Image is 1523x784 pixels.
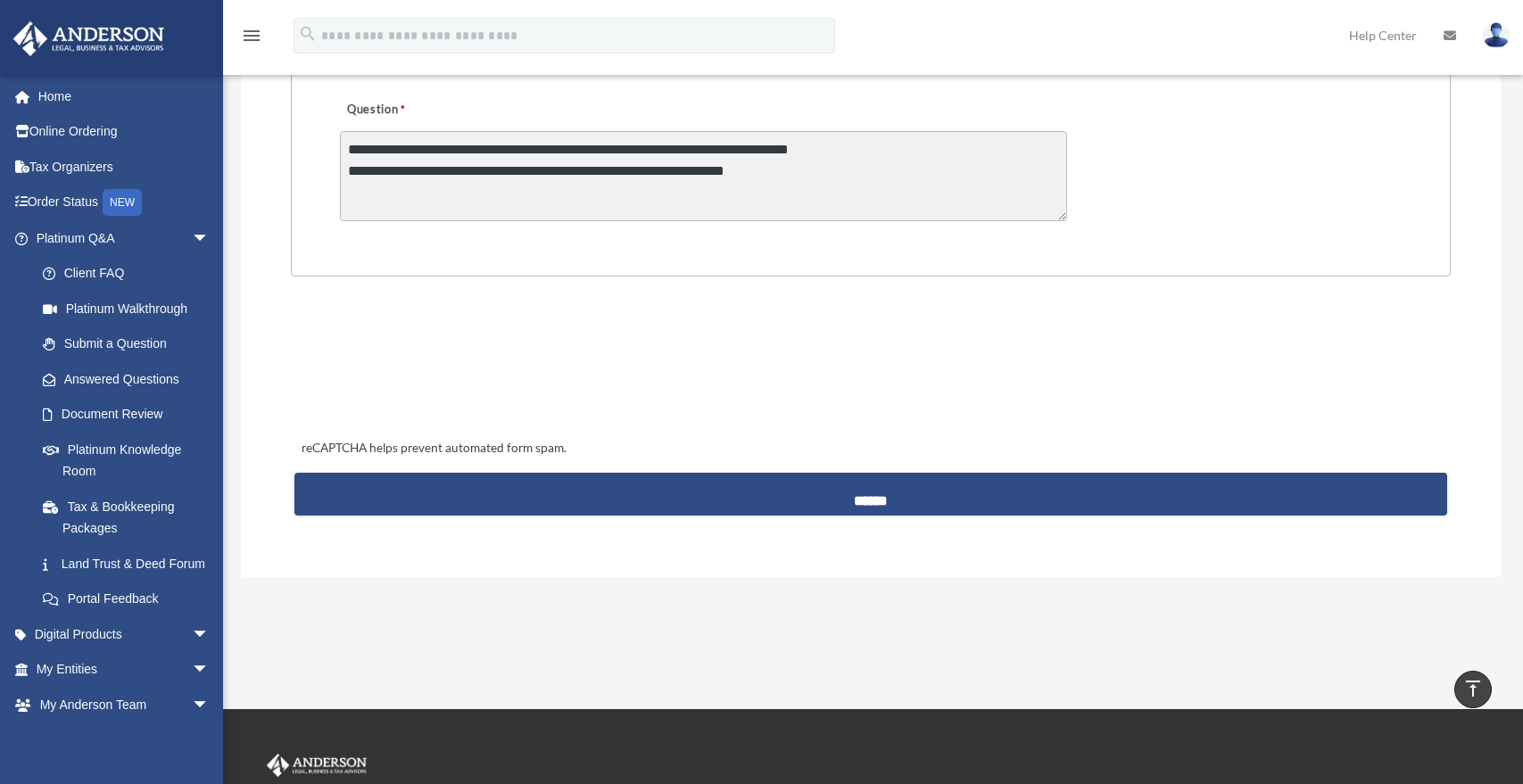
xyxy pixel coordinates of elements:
[12,687,236,722] a: My Anderson Teamarrow_drop_down
[340,97,478,122] label: Question
[192,722,228,759] span: arrow_drop_down
[25,432,236,489] a: Platinum Knowledge Room
[25,256,236,292] a: Client FAQ
[192,220,228,257] span: arrow_drop_down
[12,185,236,221] a: Order StatusNEW
[12,149,236,185] a: Tax Organizers
[1462,678,1484,699] i: vertical_align_top
[294,438,1446,459] div: reCAPTCHA helps prevent automated form spam.
[25,397,236,433] a: Document Review
[25,582,236,617] a: Portal Feedback
[12,652,236,688] a: My Entitiesarrow_drop_down
[25,361,236,397] a: Answered Questions
[12,616,236,652] a: Digital Productsarrow_drop_down
[1483,22,1510,48] img: User Pic
[192,687,228,723] span: arrow_drop_down
[192,652,228,689] span: arrow_drop_down
[8,21,170,56] img: Anderson Advisors Platinum Portal
[25,489,236,546] a: Tax & Bookkeeping Packages
[12,78,236,114] a: Home
[296,332,567,401] iframe: reCAPTCHA
[192,616,228,653] span: arrow_drop_down
[12,722,236,758] a: My Documentsarrow_drop_down
[103,189,142,216] div: NEW
[1454,671,1492,708] a: vertical_align_top
[25,326,228,362] a: Submit a Question
[241,31,262,46] a: menu
[263,754,370,777] img: Anderson Advisors Platinum Portal
[12,114,236,150] a: Online Ordering
[298,24,318,44] i: search
[25,291,236,326] a: Platinum Walkthrough
[241,25,262,46] i: menu
[12,220,236,256] a: Platinum Q&Aarrow_drop_down
[25,546,236,582] a: Land Trust & Deed Forum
